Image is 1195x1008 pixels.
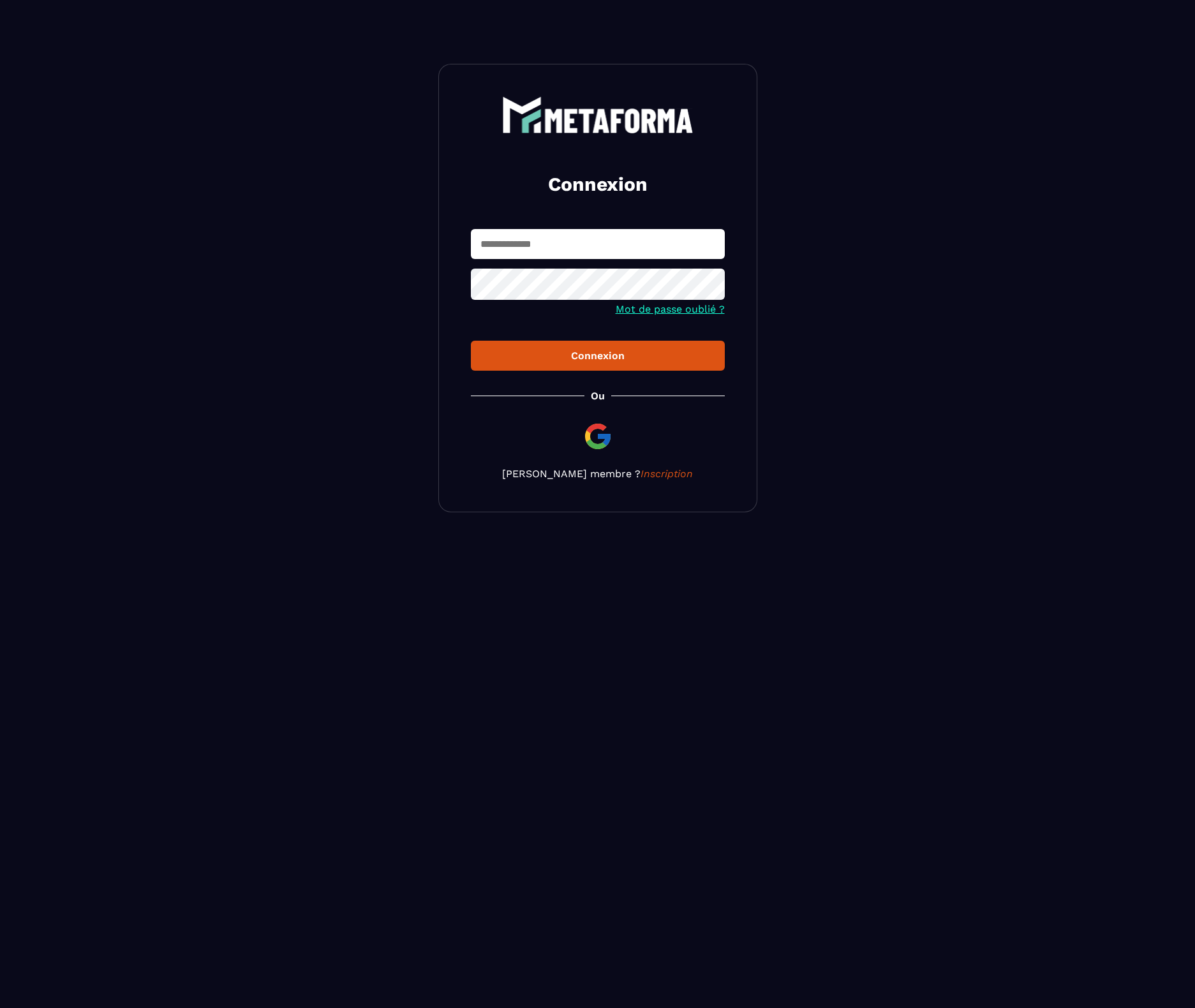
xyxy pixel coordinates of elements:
[471,96,725,133] a: logo
[471,341,725,371] button: Connexion
[502,96,694,133] img: logo
[616,303,725,315] a: Mot de passe oublié ?
[486,172,709,197] h2: Connexion
[641,468,693,480] a: Inscription
[471,468,725,480] p: [PERSON_NAME] membre ?
[583,421,613,452] img: google
[481,350,715,362] div: Connexion
[591,390,605,402] p: Ou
